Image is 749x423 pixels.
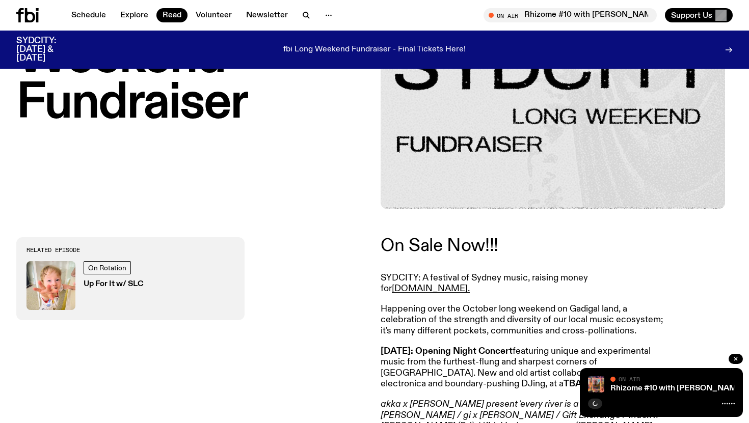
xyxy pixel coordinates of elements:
p: SYDCITY: A festival of Sydney music, raising money for [381,273,674,295]
a: Volunteer [190,8,238,22]
strong: [DATE]: Opening Night Concert [381,347,513,356]
a: Schedule [65,8,112,22]
p: Happening over the October long weekend on Gadigal land, a celebration of the strength and divers... [381,304,674,337]
strong: TBA location [564,379,617,388]
img: Luci Avard, Roundabout Painting, from Deer Empty at Suite7a. [588,376,604,392]
h3: Up For It w/ SLC [84,280,144,288]
button: On AirRhizome #10 with [PERSON_NAME] featuring [PERSON_NAME] on Instagram [484,8,657,22]
p: fbi Long Weekend Fundraiser - Final Tickets Here! [283,45,466,54]
a: Newsletter [240,8,294,22]
span: On Air [619,376,640,382]
p: featuring unique and experimental music from the furthest-flung and sharpest corners of [GEOGRAPH... [381,346,674,390]
a: Read [156,8,188,22]
a: On Sale Now!!! [381,237,498,255]
a: Explore [114,8,154,22]
a: baby slcOn RotationUp For It w/ SLC [26,261,234,310]
button: Support Us [665,8,733,22]
a: [DOMAIN_NAME]. [392,284,470,293]
span: Support Us [671,11,712,20]
h3: SYDCITY: [DATE] & [DATE] [16,37,82,63]
h3: Related Episode [26,247,234,253]
img: baby slc [26,261,75,310]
